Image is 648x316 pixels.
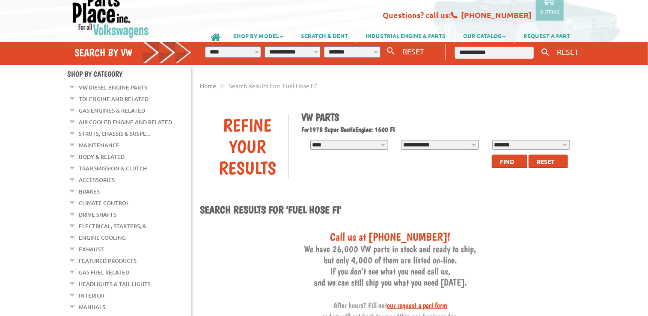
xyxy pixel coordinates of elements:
h4: Shop By Category [67,69,191,78]
div: Refine Your Results [206,114,288,179]
a: INDUSTRIAL ENGINE & PARTS [357,28,454,43]
a: REQUEST A PART [515,28,579,43]
span: RESET [402,47,424,56]
a: Body & Related [79,151,125,162]
a: Engine Cooling [79,232,126,243]
span: Engine: 1600 FI [356,125,395,134]
a: SCRATCH & DENT [292,28,357,43]
a: Manuals [79,301,105,313]
a: Exhaust [79,244,104,255]
button: Find [492,155,527,168]
a: VW Diesel Engine Parts [79,82,147,93]
span: RESET [557,47,579,56]
a: Air Cooled Engine and Related [79,116,172,128]
a: Electrical, Starters, &... [79,221,150,232]
a: Struts, Chassis & Suspe... [79,128,150,139]
span: Call us at [PHONE_NUMBER]! [330,230,451,243]
span: Find [500,158,514,165]
h2: 1978 Super Beetle [302,125,575,134]
span: Search results for: 'fuel hose fi' [229,82,317,89]
h1: VW Parts [302,111,575,123]
a: Accessories [79,174,115,185]
h1: Search results for 'fuel hose fi' [200,203,581,217]
a: Gas Engines & Related [79,105,145,116]
h4: Search by VW [74,46,192,59]
a: Transmission & Clutch [79,163,147,174]
a: TDI Engine and Related [79,93,149,104]
button: RESET [399,45,428,57]
a: SHOP BY MODEL [225,28,292,43]
a: OUR CATALOG [455,28,514,43]
a: Interior [79,290,104,301]
button: Keyword Search [539,45,552,60]
a: Climate Control [79,197,129,209]
button: Search By VW... [384,45,398,57]
a: Maintenance [79,140,119,151]
span: For [302,125,309,134]
button: Reset [529,155,568,168]
p: 0 items [540,8,559,15]
a: Gas Fuel Related [79,267,129,278]
a: Headlights & Tail Lights [79,278,151,289]
a: our request a part form [387,301,447,310]
a: Drive Shafts [79,209,116,220]
button: RESET [553,45,582,58]
span: Reset [537,158,555,165]
a: Featured Products [79,255,137,266]
a: Brakes [79,186,100,197]
a: Home [200,82,216,89]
